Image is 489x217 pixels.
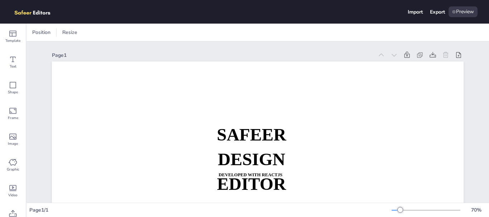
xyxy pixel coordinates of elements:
span: Shape [8,89,18,95]
strong: DEVELOPED WITH REACTJS [219,172,282,177]
span: Image [8,141,18,147]
div: Import [408,9,423,15]
div: Preview [449,6,478,17]
div: Export [430,9,445,15]
div: 70 % [468,207,485,213]
div: Page 1 / 1 [29,207,392,213]
span: Position [31,29,52,36]
span: Frame [8,115,18,121]
span: Video [8,192,18,198]
span: Graphic [7,167,19,172]
span: Resize [61,29,79,36]
strong: SAFEER [217,125,286,144]
strong: DESIGN EDITOR [217,150,286,193]
span: Template [5,38,20,44]
img: logo.png [11,6,61,17]
div: Page 1 [52,52,373,59]
span: Text [10,64,16,69]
